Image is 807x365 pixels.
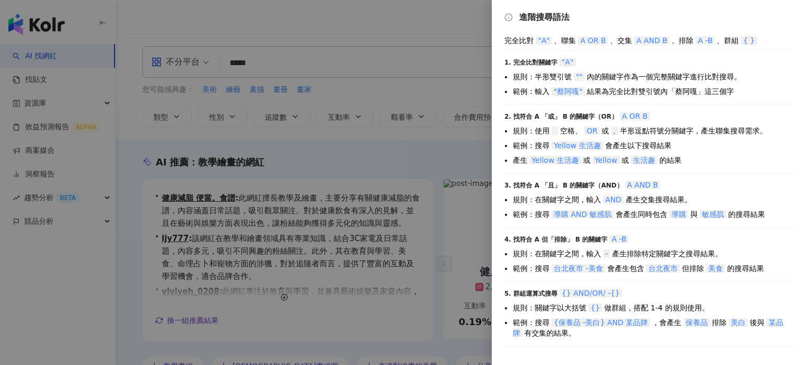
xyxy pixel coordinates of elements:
[504,35,794,46] div: 完全比對 、聯集 、交集 、排除 、群組
[578,36,608,45] span: A OR B
[634,36,669,45] span: A AND B
[584,127,599,135] span: OR
[530,156,581,164] span: Yellow 生活趣
[513,155,794,165] li: 產生 或 或 的結果
[513,263,794,274] li: 範例：搜尋 會產生包含 但排除 的搜尋結果
[552,210,614,218] span: 導購 AND 敏感肌
[603,195,624,204] span: AND
[741,36,757,45] span: { }
[504,13,794,22] div: 進階搜尋語法
[611,127,617,135] span: ,
[513,209,794,220] li: 範例：搜尋 會產生同時包含 與 的搜尋結果
[706,264,725,273] span: 美食
[513,194,794,205] li: 規則：在關鍵字之間，輸入 產生交集搜尋結果。
[560,58,575,66] span: "A"
[700,210,726,218] span: 敏感肌
[588,304,602,312] span: {}
[513,248,794,259] li: 規則：在關鍵字之間，輸入 產生排除特定關鍵字之搜尋結果。
[504,288,794,298] div: 5. 群組運算式搜尋
[513,86,794,97] li: 範例：輸入 結果為完全比對雙引號內「蔡阿嘎」這三個字
[684,318,710,327] span: 保養品
[574,72,585,81] span: ""
[603,249,610,258] span: -
[631,156,657,164] span: 生活趣
[593,156,619,164] span: Yellow
[513,317,794,338] li: 範例：搜尋 ，會產生 排除 後與 有交集的結果。
[552,87,585,96] span: "蔡阿嘎"
[513,126,794,136] li: 規則：使用 空格、 或 半形逗點符號分關鍵字，產生聯集搜尋需求。
[609,235,628,243] span: A -B
[504,57,794,67] div: 1. 完全比對關鍵字
[646,264,680,273] span: 台北夜市
[560,289,622,297] span: {} AND/OR/ -{}
[552,264,605,273] span: 台北夜市 -美食
[729,318,748,327] span: 美白
[552,318,650,327] span: {保養品 -美白} AND 某品牌
[625,181,660,189] span: A AND B
[696,36,715,45] span: A -B
[513,71,794,82] li: 規則：半形雙引號 內的關鍵字作為一個完整關鍵字進行比對搜尋。
[513,303,794,313] li: 規則：關鍵字以大括號 做群組，搭配 1-4 的規則使用。
[620,112,650,120] span: A OR B
[504,180,794,190] div: 3. 找符合 A 「且」 B 的關鍵字（AND）
[669,210,688,218] span: 導購
[504,111,794,121] div: 2. 找符合 A 「或」 B 的關鍵字（OR）
[513,140,794,151] li: 範例：搜尋 會產生以下搜尋結果
[536,36,552,45] span: "A"
[504,234,794,244] div: 4. 找符合 A 但「排除」 B 的關鍵字
[552,141,603,150] span: Yellow 生活趣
